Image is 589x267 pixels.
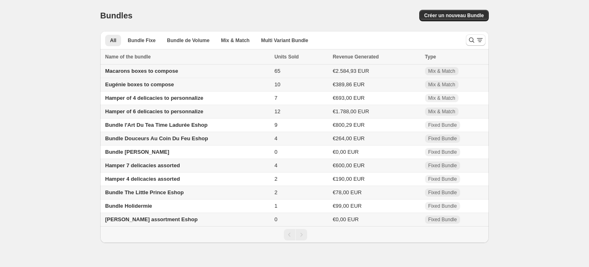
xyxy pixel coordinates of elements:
[167,37,209,44] span: Bundle de Volume
[428,135,457,142] span: Fixed Bundle
[105,68,178,74] span: Macarons boxes to compose
[105,149,169,155] span: Bundle [PERSON_NAME]
[428,216,457,223] span: Fixed Bundle
[110,37,116,44] span: All
[333,162,364,168] span: €600,00 EUR
[428,81,455,88] span: Mix & Match
[105,135,208,141] span: Bundle Douceurs Au Coin Du Feu Eshop
[221,37,250,44] span: Mix & Match
[428,176,457,182] span: Fixed Bundle
[333,176,364,182] span: €190,00 EUR
[105,162,180,168] span: Hamper 7 delicacies assorted
[100,226,489,243] nav: Pagination
[100,11,133,20] h1: Bundles
[105,176,180,182] span: Hamper 4 delicacies assorted
[105,53,270,61] div: Name of the bundle
[274,149,277,155] span: 0
[274,203,277,209] span: 1
[105,203,152,209] span: Bundle Holidermie
[128,37,155,44] span: Bundle Fixe
[428,68,455,74] span: Mix & Match
[274,53,307,61] button: Units Sold
[333,68,369,74] span: €2.584,93 EUR
[428,122,457,128] span: Fixed Bundle
[333,203,362,209] span: €99,00 EUR
[105,216,198,222] span: [PERSON_NAME] assortment Eshop
[333,95,364,101] span: €693,00 EUR
[105,81,174,88] span: Eugénie boxes to compose
[333,81,364,88] span: €389,86 EUR
[274,176,277,182] span: 2
[274,162,277,168] span: 4
[333,216,359,222] span: €0,00 EUR
[428,203,457,209] span: Fixed Bundle
[274,81,280,88] span: 10
[333,149,359,155] span: €0,00 EUR
[105,122,207,128] span: Bundle l'Art Du Tea Time Ladurée Eshop
[428,162,457,169] span: Fixed Bundle
[274,68,280,74] span: 65
[419,10,489,21] button: Créer un nouveau Bundle
[333,135,364,141] span: €264,00 EUR
[333,108,369,114] span: €1.788,00 EUR
[333,122,364,128] span: €800,29 EUR
[333,189,362,195] span: €78,00 EUR
[274,135,277,141] span: 4
[274,122,277,128] span: 9
[274,189,277,195] span: 2
[274,216,277,222] span: 0
[274,108,280,114] span: 12
[428,149,457,155] span: Fixed Bundle
[274,53,299,61] span: Units Sold
[105,108,203,114] span: Hamper of 6 delicacies to personnalize
[424,12,484,19] span: Créer un nouveau Bundle
[428,95,455,101] span: Mix & Match
[428,189,457,196] span: Fixed Bundle
[105,189,184,195] span: Bundle The Little Prince Eshop
[466,34,486,46] button: Search and filter results
[428,108,455,115] span: Mix & Match
[261,37,308,44] span: Multi Variant Bundle
[274,95,277,101] span: 7
[333,53,379,61] span: Revenue Generated
[425,53,484,61] div: Type
[105,95,203,101] span: Hamper of 4 delicacies to personnalize
[333,53,387,61] button: Revenue Generated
